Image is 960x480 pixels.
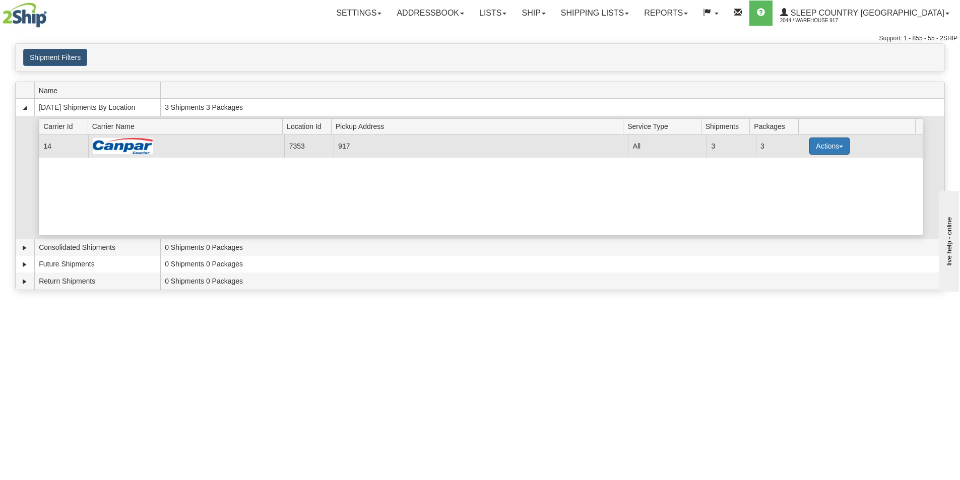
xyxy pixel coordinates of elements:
iframe: chat widget [937,188,959,291]
a: Expand [20,277,30,287]
button: Shipment Filters [23,49,87,66]
a: Reports [636,1,695,26]
button: Actions [809,138,850,155]
td: 3 [756,134,805,157]
a: Sleep Country [GEOGRAPHIC_DATA] 2044 / Warehouse 917 [773,1,957,26]
span: Shipments [706,118,750,134]
a: Lists [472,1,514,26]
td: 14 [39,134,88,157]
span: Service Type [627,118,701,134]
td: 3 Shipments 3 Packages [160,99,944,116]
span: Pickup Address [336,118,623,134]
td: 0 Shipments 0 Packages [160,239,944,256]
img: logo2044.jpg [3,3,47,28]
span: Carrier Name [92,118,283,134]
td: Return Shipments [34,272,160,290]
td: Future Shipments [34,256,160,273]
td: [DATE] Shipments By Location [34,99,160,116]
span: Packages [754,118,798,134]
span: Sleep Country [GEOGRAPHIC_DATA] [788,9,944,17]
img: Canpar [93,138,153,154]
td: 3 [707,134,755,157]
td: 0 Shipments 0 Packages [160,272,944,290]
a: Settings [329,1,389,26]
span: 2044 / Warehouse 917 [780,16,856,26]
a: Expand [20,259,30,269]
td: Consolidated Shipments [34,239,160,256]
span: Name [39,83,160,98]
td: All [628,134,707,157]
span: Carrier Id [43,118,88,134]
a: Collapse [20,103,30,113]
span: Location Id [287,118,331,134]
a: Addressbook [389,1,472,26]
div: live help - online [8,9,93,16]
td: 917 [334,134,628,157]
a: Shipping lists [553,1,636,26]
div: Support: 1 - 855 - 55 - 2SHIP [3,34,957,43]
td: 0 Shipments 0 Packages [160,256,944,273]
td: 7353 [284,134,333,157]
a: Expand [20,243,30,253]
a: Ship [514,1,553,26]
